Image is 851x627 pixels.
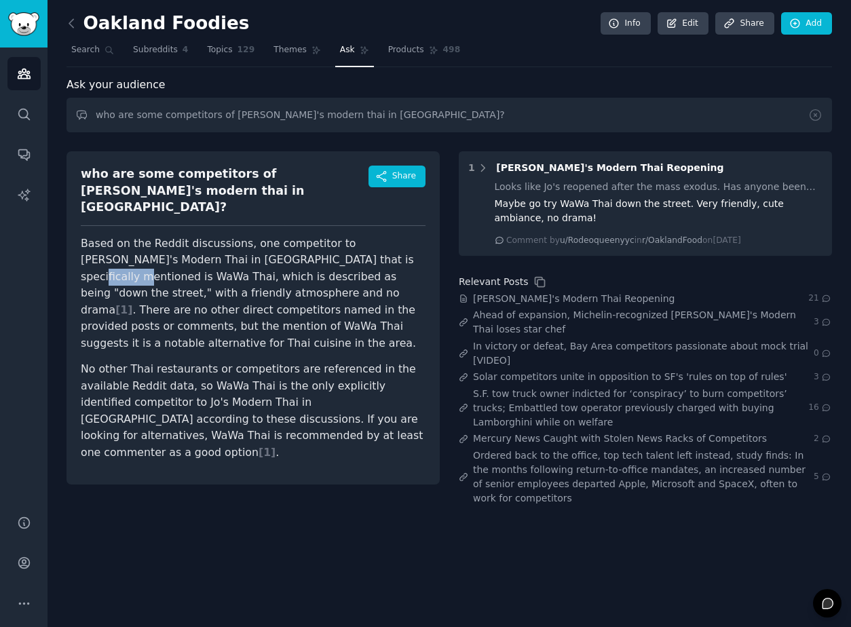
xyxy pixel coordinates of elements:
span: r/OaklandFood [642,235,702,245]
p: Based on the Reddit discussions, one competitor to [PERSON_NAME]'s Modern Thai in [GEOGRAPHIC_DAT... [81,235,425,352]
span: u/Rodeoqueenyyc [560,235,635,245]
span: [PERSON_NAME]'s Modern Thai Reopening [496,162,723,173]
div: Maybe go try WaWa Thai down the street. Very friendly, cute ambiance, no drama! [495,197,823,225]
span: 2 [814,433,832,445]
span: Topics [207,44,232,56]
span: 498 [443,44,461,56]
span: [ 1 ] [115,303,132,316]
span: 0 [814,347,832,360]
span: Share [392,170,416,183]
a: Share [715,12,774,35]
a: Topics129 [202,39,259,67]
a: Ahead of expansion, Michelin-recognized [PERSON_NAME]'s Modern Thai loses star chef [473,308,814,337]
a: Mercury News Caught with Stolen News Racks of Competitors [473,432,767,446]
h2: Oakland Foodies [67,13,249,35]
div: who are some competitors of [PERSON_NAME]'s modern thai in [GEOGRAPHIC_DATA]? [81,166,368,216]
span: 3 [814,316,832,328]
div: 1 [468,161,475,175]
span: 16 [808,402,832,414]
a: Solar competitors unite in opposition to SF's 'rules on top of rules' [473,370,787,384]
a: Edit [658,12,708,35]
span: Ask your audience [67,77,166,94]
img: GummySearch logo [8,12,39,36]
a: Ask [335,39,374,67]
a: S.F. tow truck owner indicted for ‘conspiracy’ to burn competitors’ trucks; Embattled tow operato... [473,387,808,430]
span: 5 [814,471,832,483]
span: 3 [814,371,832,383]
div: Relevant Posts [459,275,528,289]
span: 129 [238,44,255,56]
span: Products [388,44,424,56]
div: Looks like Jo's reopened after the mass exodus. Has anyone been since they reopened? I have a gif... [495,180,823,194]
a: Add [781,12,832,35]
a: Ordered back to the office, top tech talent left instead, study finds: In the months following re... [473,449,814,506]
a: In victory or defeat, Bay Area competitors passionate about mock trial [VIDEO] [473,339,814,368]
span: 4 [183,44,189,56]
span: [ 1 ] [259,446,276,459]
button: Share [368,166,425,187]
div: Comment by in on [DATE] [506,235,741,247]
a: Subreddits4 [128,39,193,67]
span: 21 [808,292,832,305]
span: Ask [340,44,355,56]
a: [PERSON_NAME]'s Modern Thai Reopening [473,292,675,306]
p: No other Thai restaurants or competitors are referenced in the available Reddit data, so WaWa Tha... [81,361,425,461]
a: Info [601,12,651,35]
a: Themes [269,39,326,67]
input: Ask this audience a question... [67,98,832,132]
span: Themes [273,44,307,56]
span: Search [71,44,100,56]
a: Products498 [383,39,465,67]
a: Search [67,39,119,67]
span: Subreddits [133,44,178,56]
